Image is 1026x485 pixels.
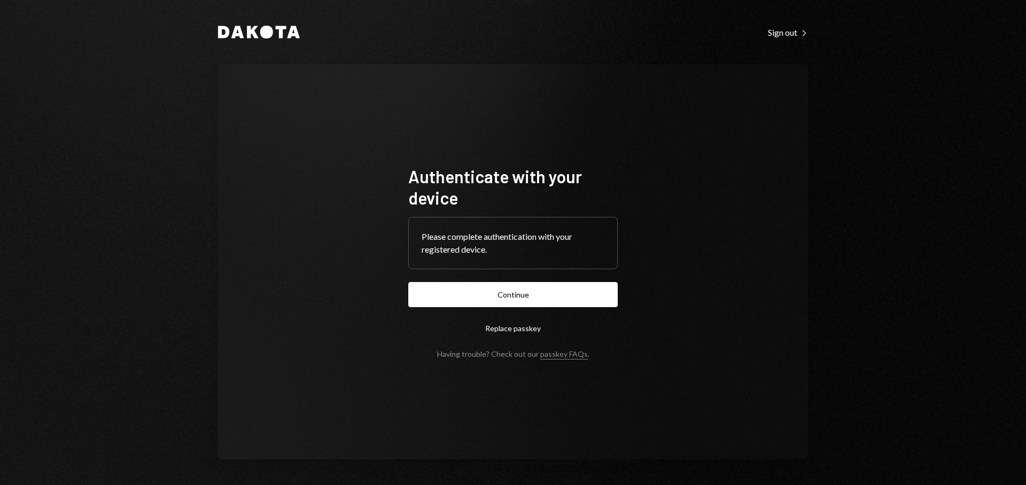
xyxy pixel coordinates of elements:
[768,26,808,38] a: Sign out
[408,166,618,208] h1: Authenticate with your device
[408,316,618,341] button: Replace passkey
[408,282,618,307] button: Continue
[540,349,588,359] a: passkey FAQs
[437,349,589,358] div: Having trouble? Check out our .
[422,230,604,256] div: Please complete authentication with your registered device.
[768,27,808,38] div: Sign out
